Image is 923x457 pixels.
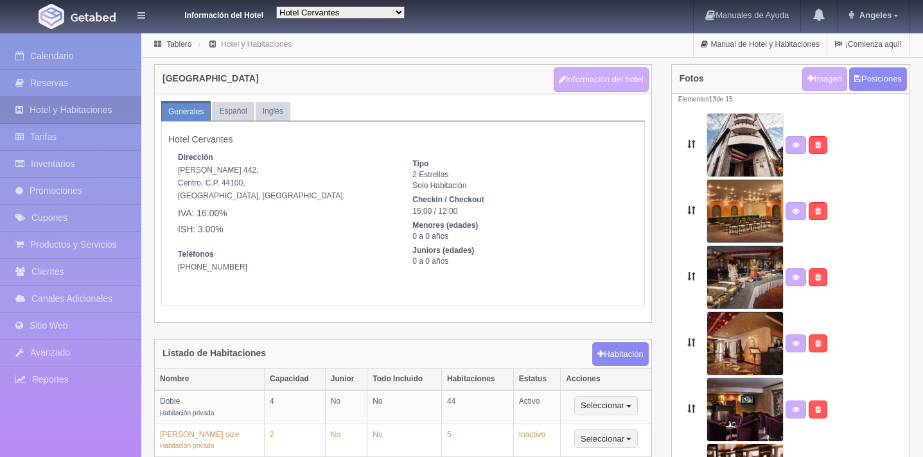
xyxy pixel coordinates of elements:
[802,67,847,91] a: Imagen
[163,74,259,83] h4: [GEOGRAPHIC_DATA]
[161,6,263,21] dt: Información del Hotel
[168,135,638,144] h5: Hotel Cervantes
[856,10,892,20] span: Angeles
[412,169,628,191] dd: 2 Estrellas Solo Habitación
[256,102,290,121] a: Inglés
[441,424,513,456] td: 5
[155,390,265,424] td: Doble
[71,12,116,22] img: Getabed
[513,390,561,424] td: Activo
[221,40,292,49] a: Hotel y Habitaciones
[707,179,784,243] img: Arrastra para mover de posición
[412,220,628,231] dt: Menores (edades)
[561,368,651,390] th: Acciones
[265,424,326,456] td: 2
[155,424,265,456] td: [PERSON_NAME] size
[678,96,733,103] small: Elementos de 15
[441,368,513,390] th: Habitaciones
[325,390,367,424] td: No
[574,396,638,415] button: Seleccionar
[178,151,393,235] address: [PERSON_NAME] 442, Centro, C.P. 44100, [GEOGRAPHIC_DATA], [GEOGRAPHIC_DATA].
[574,429,638,449] button: Seleccionar
[441,390,513,424] td: 44
[827,32,909,57] a: ¡Comienza aquí!
[709,96,716,103] span: 13
[849,67,907,91] button: Posiciones
[367,390,442,424] td: No
[513,424,561,456] td: Inactivo
[178,209,393,218] h5: IVA: 16.00%
[412,231,628,242] dd: 0 a 0 años
[166,40,191,49] a: Tablero
[707,377,784,442] img: Arrastra para mover de posición
[163,349,266,358] h4: Listado de Habitaciones
[178,225,393,234] h5: ISH: 3.00%
[212,102,254,121] a: Español
[680,74,704,83] h4: Fotos
[178,248,393,286] address: [PHONE_NUMBER]
[694,32,827,57] a: Manual de Hotel y Habitaciones
[513,368,561,390] th: Estatus
[412,256,628,267] dd: 0 a 0 años
[707,245,784,309] img: Arrastra para mover de posición
[412,194,628,205] dt: Checkin / Checkout
[155,368,265,390] th: Nombre
[265,368,326,390] th: Capacidad
[325,368,367,390] th: Junior
[554,67,649,92] button: Información del hotel
[412,206,628,217] dd: 15:00 / 12:00
[412,245,628,256] dt: Juniors (edades)
[367,368,442,390] th: Todo Incluido
[178,250,214,259] strong: Teléfonos
[160,442,214,449] small: Habitación privada
[161,103,211,121] a: Generales
[707,311,784,375] img: Arrastra para mover de posición
[39,4,64,29] img: Getabed
[178,153,213,162] strong: Dirección
[265,390,326,424] td: 4
[707,113,784,177] img: Arrastra para mover de posición
[160,410,214,417] small: Habitación privada
[367,424,442,456] td: No
[412,159,628,169] dt: Tipo
[325,424,367,456] td: No
[592,342,648,366] button: Habitación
